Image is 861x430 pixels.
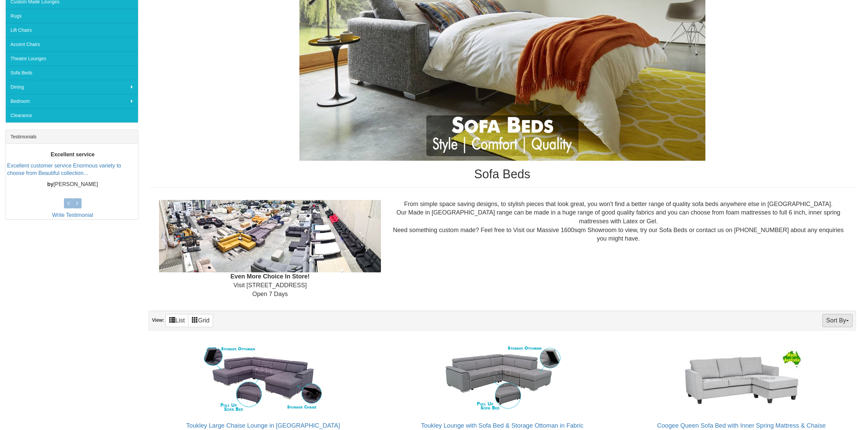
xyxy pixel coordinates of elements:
img: Toukley Large Chaise Lounge in Fabric [202,341,324,415]
b: Even More Choice In Store! [230,273,310,280]
img: Showroom [159,200,381,273]
a: Dining [5,80,138,94]
a: Grid [188,314,213,327]
img: Toukley Lounge with Sofa Bed & Storage Ottoman in Fabric [441,341,563,415]
a: Sofa Beds [5,66,138,80]
button: Sort By [822,314,853,327]
a: Toukley Large Chaise Lounge in [GEOGRAPHIC_DATA] [186,422,340,429]
a: Theatre Lounges [5,51,138,66]
a: Lift Chairs [5,23,138,37]
a: Toukley Lounge with Sofa Bed & Storage Ottoman in Fabric [421,422,583,429]
h1: Sofa Beds [149,167,856,181]
a: Clearance [5,108,138,122]
b: Excellent service [51,152,95,157]
a: Write Testimonial [52,212,93,218]
b: by [47,182,53,187]
a: List [165,314,188,327]
div: Visit [STREET_ADDRESS] Open 7 Days [154,200,386,299]
img: Coogee Queen Sofa Bed with Inner Spring Mattress & Chaise [681,341,802,415]
div: Testimonials [5,130,138,144]
a: Accent Chairs [5,37,138,51]
a: Coogee Queen Sofa Bed with Inner Spring Mattress & Chaise [657,422,825,429]
a: Rugs [5,9,138,23]
p: [PERSON_NAME] [7,181,138,189]
strong: View: [152,317,164,323]
div: From simple space saving designs, to stylish pieces that look great, you won't find a better rang... [386,200,851,244]
a: Excellent customer service Enormous variety to choose from Beautiful collection... [7,163,121,176]
a: Bedroom [5,94,138,108]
